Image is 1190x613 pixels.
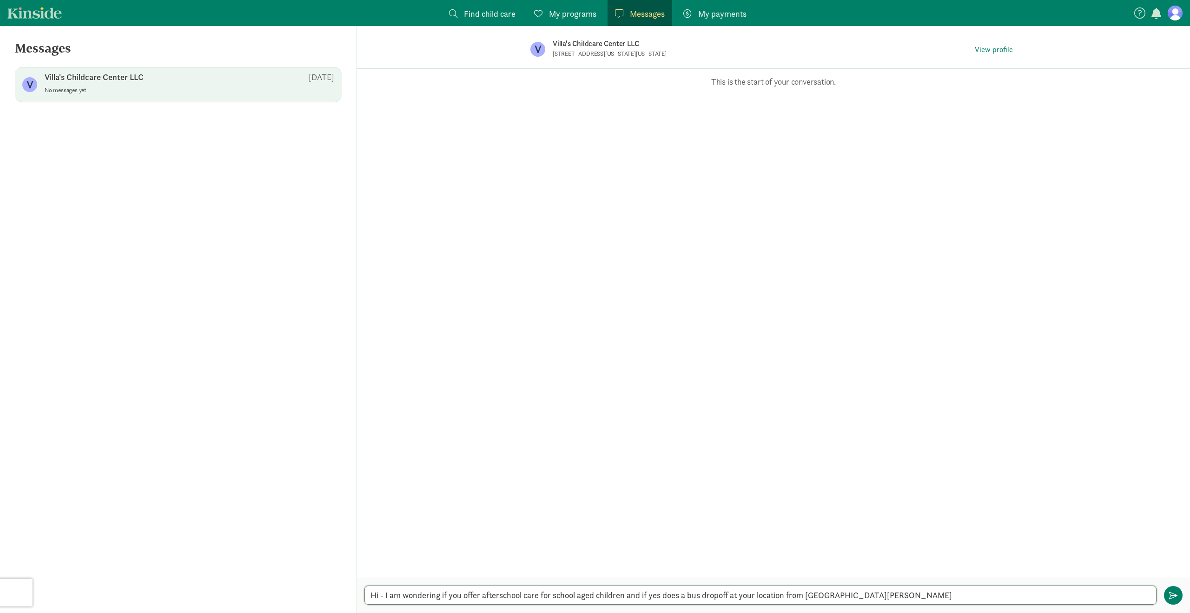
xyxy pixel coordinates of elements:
[630,7,665,20] span: Messages
[549,7,596,20] span: My programs
[698,7,747,20] span: My payments
[971,43,1017,56] button: View profile
[530,42,545,57] figure: V
[309,72,334,83] p: [DATE]
[45,87,272,94] p: No messages yet
[553,37,846,50] p: Villa's Childcare Center LLC
[464,7,516,20] span: Find child care
[7,7,62,19] a: Kinside
[975,44,1013,55] span: View profile
[371,76,1176,87] p: This is the start of your conversation.
[45,72,144,83] p: Villa's Childcare Center LLC
[553,50,780,58] p: [STREET_ADDRESS][US_STATE][US_STATE]
[22,77,37,92] figure: V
